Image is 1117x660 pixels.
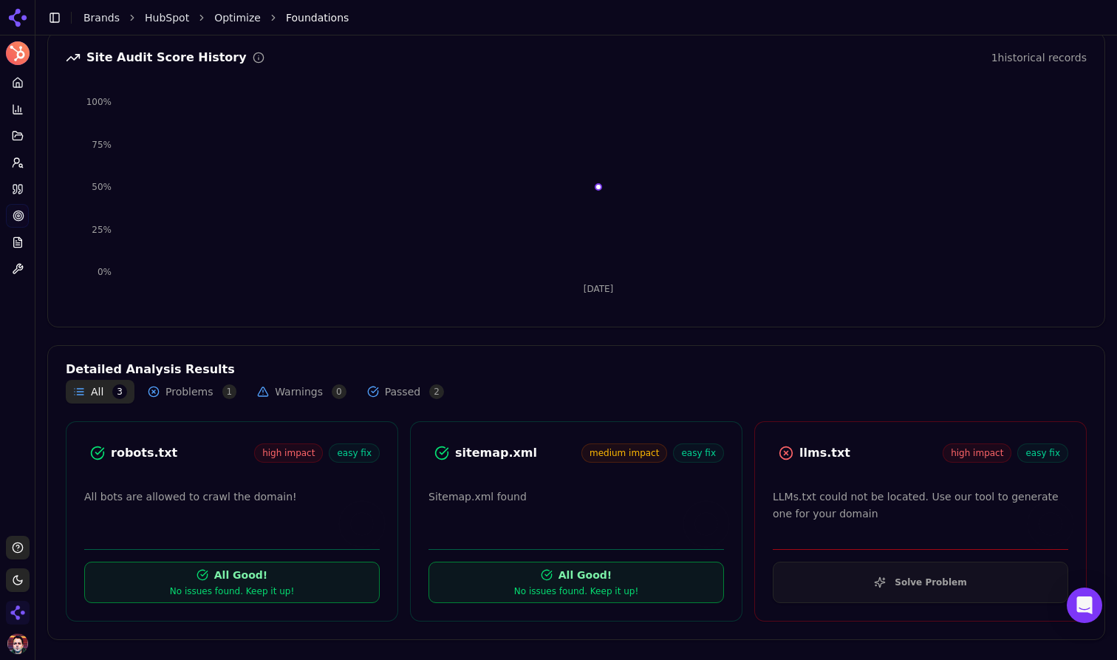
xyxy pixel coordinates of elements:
p: LLMs.txt could not be located. Use our tool to generate one for your domain [773,489,1068,523]
button: Warnings0 [250,380,354,404]
p: All bots are allowed to crawl the domain! [84,489,380,506]
span: medium impact [581,443,667,463]
button: Solve Problem [773,562,1068,603]
a: Brands [83,12,120,24]
div: Open Intercom Messenger [1067,588,1102,623]
tspan: 25% [92,225,112,235]
tspan: 0% [98,267,112,277]
span: easy fix [673,443,724,463]
span: high impact [943,443,1011,463]
button: Passed2 [360,380,451,404]
span: 3 [112,384,127,399]
button: Current brand: HubSpot [6,41,30,65]
img: Cognizo [6,601,30,625]
button: Problems1 [140,380,244,404]
div: No issues found. Keep it up! [514,585,638,597]
div: sitemap.xml [455,444,581,462]
div: No issues found. Keep it up! [170,585,294,597]
span: easy fix [1017,443,1068,463]
img: HubSpot [6,41,30,65]
tspan: 50% [92,182,112,192]
span: easy fix [329,443,380,463]
span: 0 [332,384,346,399]
div: llms.txt [799,444,943,462]
tspan: [DATE] [584,284,614,294]
span: 2 [429,384,444,399]
div: All Good! [214,568,267,582]
div: 1 historical records [991,50,1087,65]
img: Deniz Ozcan [7,633,28,654]
p: Sitemap.xml found [428,489,724,506]
nav: breadcrumb [83,10,1076,25]
span: 1 [222,384,237,399]
a: HubSpot [145,10,189,25]
span: Foundations [286,10,349,25]
span: high impact [254,443,323,463]
tspan: 100% [86,97,112,107]
div: All Good! [558,568,612,582]
div: robots.txt [111,444,254,462]
button: All3 [66,380,134,404]
a: Optimize [214,10,261,25]
div: Site Audit Score History [66,50,264,65]
div: Detailed Analysis Results [66,364,1087,375]
button: Open organization switcher [6,601,30,625]
tspan: 75% [92,140,112,150]
button: Open user button [7,633,28,654]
